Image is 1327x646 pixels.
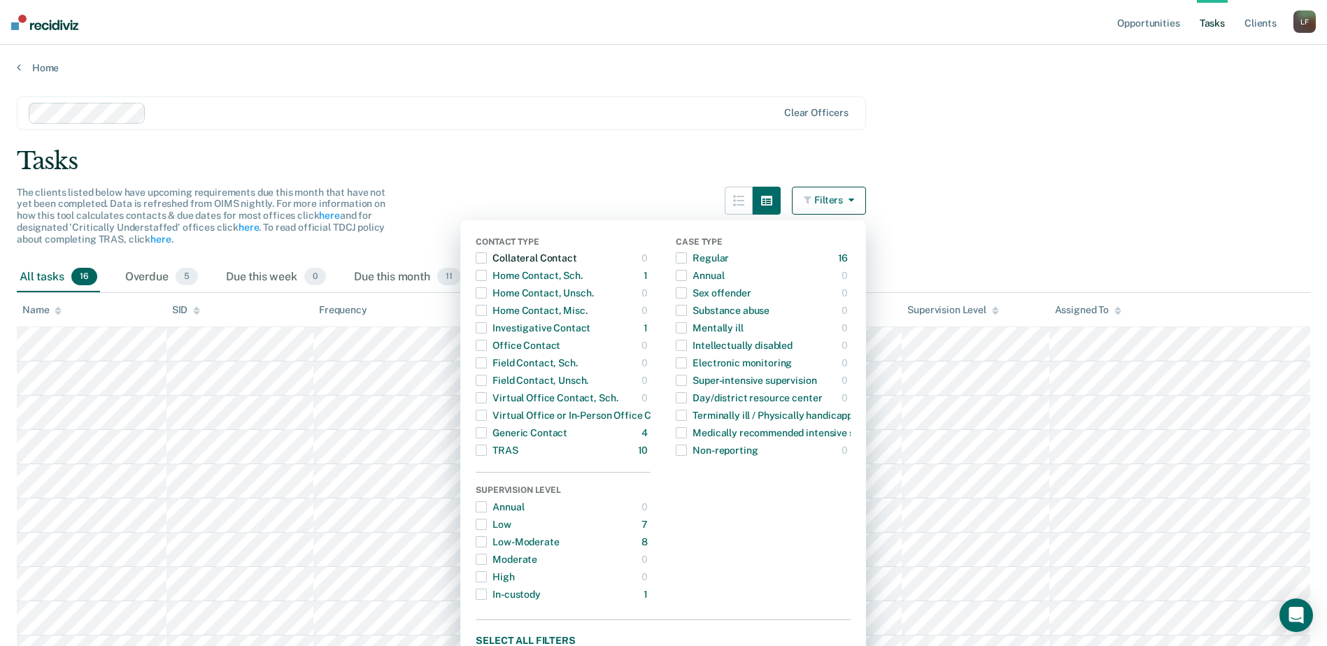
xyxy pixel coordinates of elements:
[319,304,367,316] div: Frequency
[319,210,339,221] a: here
[676,369,816,392] div: Super-intensive supervision
[476,237,651,250] div: Contact Type
[71,268,97,286] span: 16
[842,334,851,357] div: 0
[476,548,537,570] div: Moderate
[476,404,681,426] div: Virtual Office or In-Person Office Contact
[676,334,793,357] div: Intellectually disabled
[676,247,729,269] div: Regular
[842,317,851,339] div: 0
[842,282,851,304] div: 0
[176,268,198,286] span: 5
[22,304,62,316] div: Name
[476,317,590,339] div: Investigative Contact
[476,439,518,461] div: TRAS
[1293,10,1316,33] button: LF
[644,317,651,339] div: 1
[641,422,651,444] div: 4
[792,187,866,215] button: Filters
[676,264,724,287] div: Annual
[641,352,651,374] div: 0
[1293,10,1316,33] div: L F
[476,264,582,287] div: Home Contact, Sch.
[638,439,651,461] div: 10
[476,583,541,605] div: In-custody
[641,369,651,392] div: 0
[11,15,78,30] img: Recidiviz
[223,262,329,293] div: Due this week0
[641,299,651,322] div: 0
[676,299,769,322] div: Substance abuse
[476,282,593,304] div: Home Contact, Unsch.
[676,317,743,339] div: Mentally ill
[17,62,1310,74] a: Home
[838,247,851,269] div: 16
[641,387,651,409] div: 0
[17,262,100,293] div: All tasks16
[122,262,201,293] div: Overdue5
[476,422,567,444] div: Generic Contact
[676,237,851,250] div: Case Type
[676,422,900,444] div: Medically recommended intensive supervision
[150,234,171,245] a: here
[476,387,618,409] div: Virtual Office Contact, Sch.
[641,513,651,536] div: 7
[842,387,851,409] div: 0
[1055,304,1121,316] div: Assigned To
[641,566,651,588] div: 0
[676,282,751,304] div: Sex offender
[476,247,576,269] div: Collateral Contact
[644,583,651,605] div: 1
[842,352,851,374] div: 0
[172,304,201,316] div: SID
[17,147,1310,175] div: Tasks
[676,387,822,409] div: Day/district resource center
[676,439,758,461] div: Non-reporting
[641,548,651,570] div: 0
[784,107,849,119] div: Clear officers
[842,299,851,322] div: 0
[476,485,651,498] div: Supervision Level
[17,187,385,245] span: The clients listed below have upcoming requirements due this month that have not yet been complet...
[641,334,651,357] div: 0
[644,264,651,287] div: 1
[476,496,524,518] div: Annual
[476,352,577,374] div: Field Contact, Sch.
[641,282,651,304] div: 0
[1279,598,1313,632] div: Open Intercom Messenger
[476,334,560,357] div: Office Contact
[676,404,864,426] div: Terminally ill / Physically handicapped
[842,439,851,461] div: 0
[676,352,792,374] div: Electronic monitoring
[842,369,851,392] div: 0
[907,304,999,316] div: Supervision Level
[641,247,651,269] div: 0
[641,496,651,518] div: 0
[842,264,851,287] div: 0
[476,513,511,536] div: Low
[304,268,326,286] span: 0
[476,369,588,392] div: Field Contact, Unsch.
[476,299,587,322] div: Home Contact, Misc.
[239,222,259,233] a: here
[351,262,464,293] div: Due this month11
[476,531,559,553] div: Low-Moderate
[437,268,461,286] span: 11
[476,566,514,588] div: High
[641,531,651,553] div: 8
